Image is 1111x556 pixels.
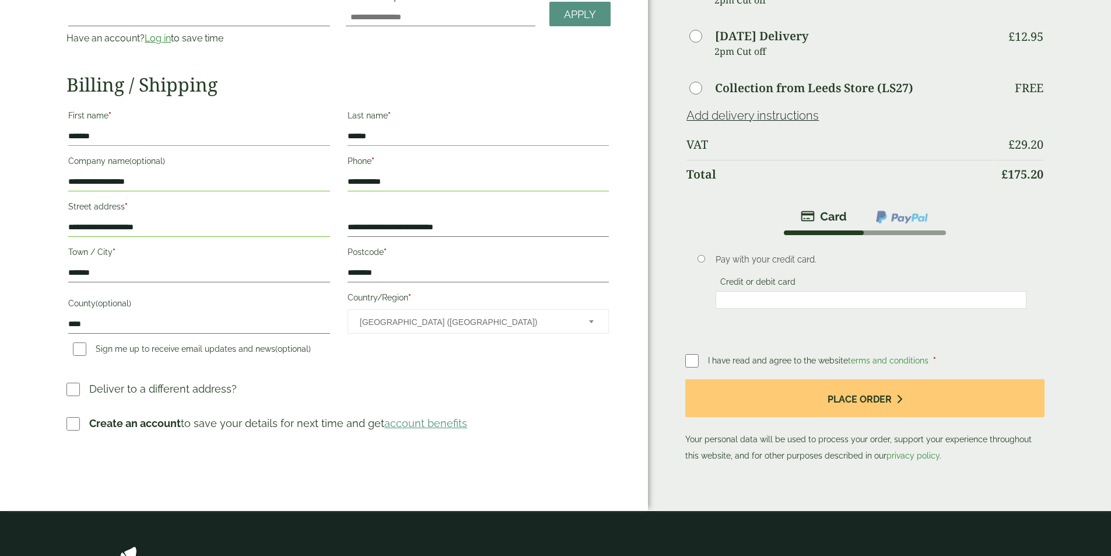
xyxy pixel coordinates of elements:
[66,74,611,96] h2: Billing / Shipping
[348,244,609,264] label: Postcode
[1008,137,1043,152] bdi: 29.20
[96,299,131,308] span: (optional)
[68,295,330,315] label: County
[1001,166,1043,182] bdi: 175.20
[348,289,609,309] label: Country/Region
[388,111,391,120] abbr: required
[108,111,111,120] abbr: required
[686,109,819,123] a: Add delivery instructions
[348,309,609,334] span: Country/Region
[360,310,573,334] span: United Kingdom (UK)
[716,277,800,290] label: Credit or debit card
[686,160,993,188] th: Total
[549,2,611,27] a: Apply
[408,293,411,302] abbr: required
[686,131,993,159] th: VAT
[715,30,808,42] label: [DATE] Delivery
[1008,29,1015,44] span: £
[875,209,929,225] img: ppcp-gateway.png
[73,342,86,356] input: Sign me up to receive email updates and news(optional)
[89,417,181,429] strong: Create an account
[714,43,993,60] p: 2pm Cut off
[113,247,115,257] abbr: required
[68,244,330,264] label: Town / City
[348,107,609,127] label: Last name
[564,8,596,21] span: Apply
[371,156,374,166] abbr: required
[708,356,931,365] span: I have read and agree to the website
[716,253,1026,266] p: Pay with your credit card.
[715,82,913,94] label: Collection from Leeds Store (LS27)
[1015,81,1043,95] p: Free
[68,344,316,357] label: Sign me up to receive email updates and news
[129,156,165,166] span: (optional)
[1008,29,1043,44] bdi: 12.95
[89,381,237,397] p: Deliver to a different address?
[384,247,387,257] abbr: required
[125,202,128,211] abbr: required
[275,344,311,354] span: (optional)
[1008,137,1015,152] span: £
[145,33,171,44] a: Log in
[719,295,1023,305] iframe: Secure card payment input frame
[89,415,467,431] p: to save your details for next time and get
[848,356,928,365] a: terms and conditions
[685,379,1044,417] button: Place order
[68,153,330,173] label: Company name
[685,379,1044,464] p: Your personal data will be used to process your order, support your experience throughout this we...
[68,198,330,218] label: Street address
[348,153,609,173] label: Phone
[933,356,936,365] abbr: required
[886,451,940,460] a: privacy policy
[384,417,467,429] a: account benefits
[801,209,847,223] img: stripe.png
[1001,166,1008,182] span: £
[66,32,331,46] p: Have an account? to save time
[68,107,330,127] label: First name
